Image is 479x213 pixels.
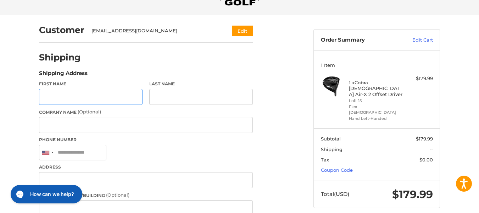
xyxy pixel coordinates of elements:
[321,191,349,197] span: Total (USD)
[321,147,342,152] span: Shipping
[39,108,253,116] label: Company Name
[39,25,84,36] h2: Customer
[39,69,88,81] legend: Shipping Address
[7,182,84,206] iframe: Gorgias live chat messenger
[91,27,219,34] div: [EMAIL_ADDRESS][DOMAIN_NAME]
[349,104,403,116] li: Flex [DEMOGRAPHIC_DATA]
[321,167,353,173] a: Coupon Code
[39,137,253,143] label: Phone Number
[39,145,56,160] div: United States: +1
[349,98,403,104] li: Loft 15
[106,192,129,198] small: (Optional)
[397,37,433,44] a: Edit Cart
[349,80,403,97] h4: 1 x Cobra [DEMOGRAPHIC_DATA] Air-X 2 Offset Driver
[419,157,433,163] span: $0.00
[392,188,433,201] span: $179.99
[39,81,143,87] label: First Name
[232,26,253,36] button: Edit
[420,194,479,213] iframe: Google Customer Reviews
[78,109,101,115] small: (Optional)
[149,81,253,87] label: Last Name
[321,136,341,142] span: Subtotal
[416,136,433,142] span: $179.99
[321,62,433,68] h3: 1 Item
[429,147,433,152] span: --
[349,116,403,122] li: Hand Left-Handed
[321,157,329,163] span: Tax
[39,164,253,170] label: Address
[405,75,433,82] div: $179.99
[39,192,253,199] label: Apartment/Suite/Building
[39,52,81,63] h2: Shipping
[321,37,397,44] h3: Order Summary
